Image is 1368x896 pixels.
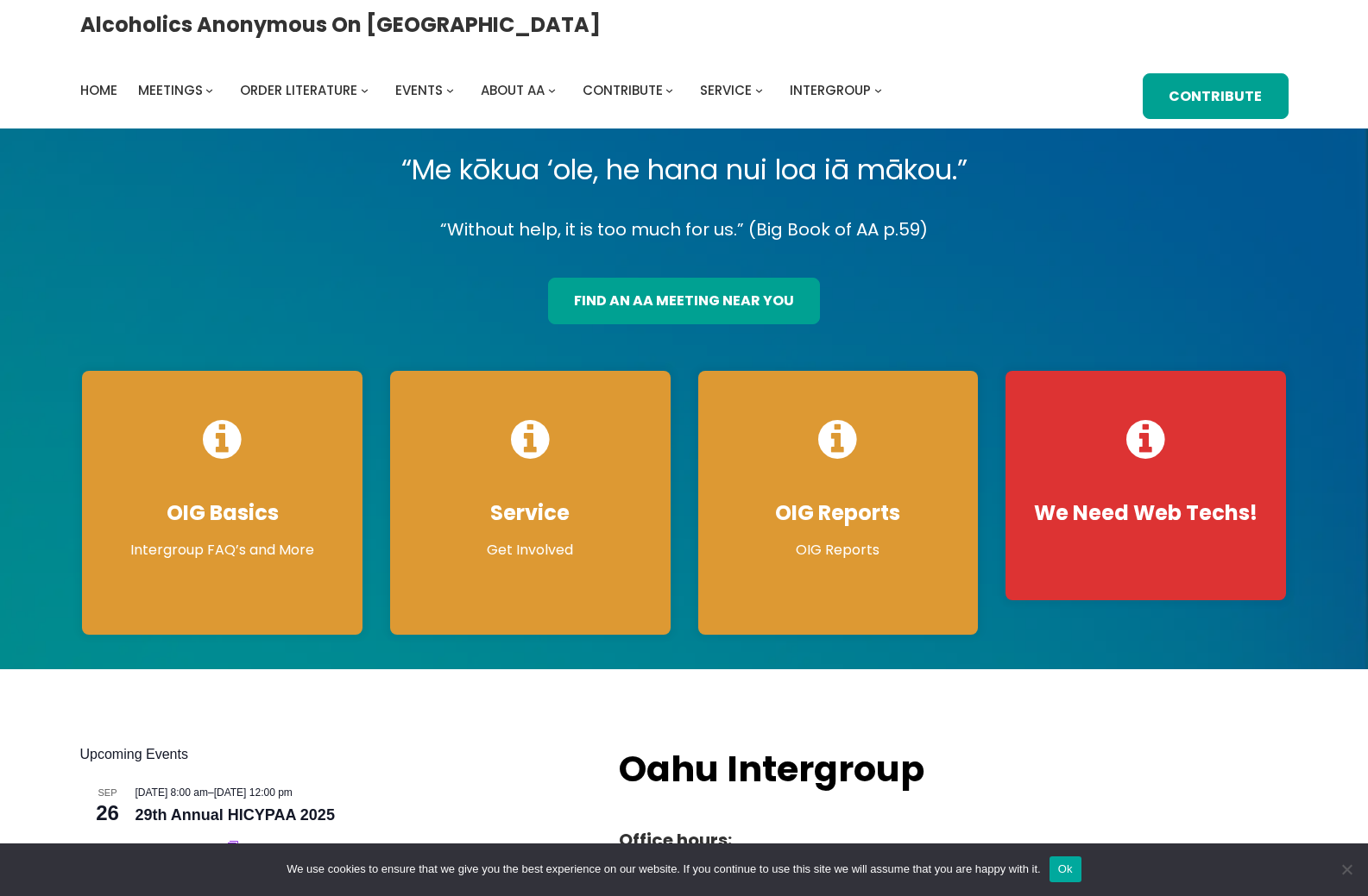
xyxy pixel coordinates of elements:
p: “Me kōkua ‘ole, he hana nui loa iā mākou.” [68,146,1300,194]
span: Meetings [138,81,203,99]
h2: Upcoming Events [80,744,585,765]
span: Sep [80,841,136,855]
span: No [1338,861,1355,878]
a: Event series: North Shore Birthday Celebration Meeting [226,842,238,854]
a: Meetings [138,78,203,103]
a: Home [80,78,117,103]
a: 29th Annual HICYPAA 2025 [136,806,335,824]
strong: Office hours: [619,828,732,852]
a: Contribute [1143,73,1289,120]
time: – [136,842,224,854]
button: Service submenu [755,86,763,94]
a: About AA [481,78,545,103]
a: Alcoholics Anonymous on [GEOGRAPHIC_DATA] [80,6,601,43]
h4: OIG Reports [716,500,961,526]
span: Order Literature [240,81,357,99]
h2: Oahu Intergroup [619,744,1035,795]
span: [DATE] 12:00 pm [214,786,293,799]
span: 26 [80,799,136,828]
h4: Service [407,500,653,526]
p: Get Involved [407,540,653,561]
a: Events [395,78,443,103]
span: [DATE] 8:00 am [136,786,208,799]
h4: OIG Basics [99,500,345,526]
span: Home [80,81,117,99]
p: Intergroup FAQ’s and More [99,540,345,561]
span: Service [700,81,752,99]
span: About AA [481,81,545,99]
nav: Intergroup [80,78,888,103]
a: Contribute [583,78,663,103]
button: Events submenu [446,86,454,94]
a: Service [700,78,752,103]
button: Intergroup submenu [874,86,882,94]
p: “Without help, it is too much for us.” (Big Book of AA p.59) [68,215,1300,245]
span: We use cookies to ensure that we give you the best experience on our website. If you continue to ... [287,861,1040,878]
button: About AA submenu [548,86,556,94]
button: Meetings submenu [205,86,213,94]
button: Contribute submenu [665,86,673,94]
span: Events [395,81,443,99]
a: Intergroup [790,78,871,103]
span: Contribute [583,81,663,99]
button: Order Literature submenu [361,86,369,94]
span: 12:00 pm [136,842,179,854]
span: 1:00 pm [184,842,221,854]
span: Intergroup [790,81,871,99]
a: find an aa meeting near you [548,278,821,324]
time: – [136,786,293,799]
button: Ok [1050,856,1081,882]
h4: We Need Web Techs! [1023,500,1269,526]
span: Sep [80,786,136,800]
p: OIG Reports [716,540,961,561]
